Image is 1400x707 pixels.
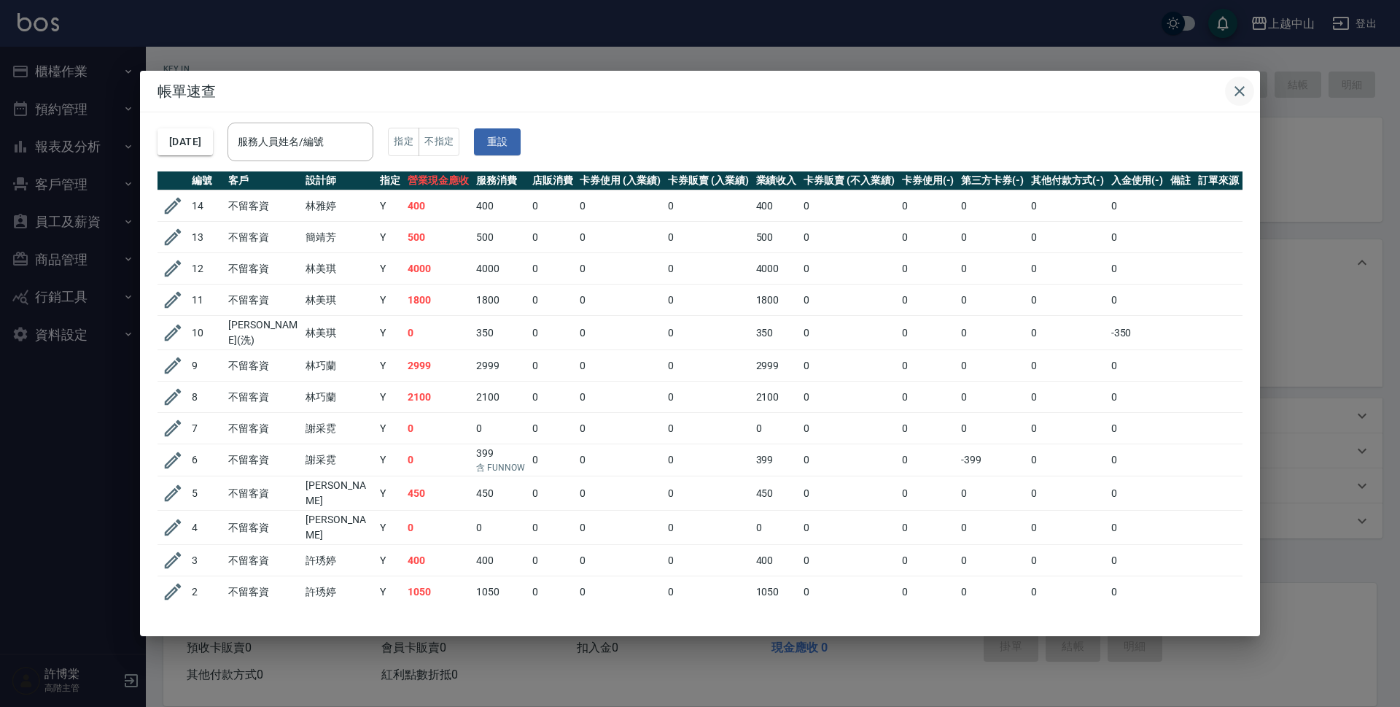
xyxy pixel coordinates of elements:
td: 0 [664,382,752,413]
td: 0 [664,511,752,545]
td: 0 [800,545,898,576]
td: 0 [529,285,577,316]
td: 0 [1108,413,1167,444]
td: 0 [1027,382,1108,413]
td: 0 [898,545,958,576]
td: 0 [576,476,664,511]
td: Y [376,222,404,253]
td: 0 [752,511,801,545]
td: 0 [957,222,1027,253]
td: 2999 [472,350,529,382]
td: 0 [957,576,1027,608]
td: -350 [1108,316,1167,350]
td: 0 [576,382,664,413]
td: 450 [404,476,472,511]
td: 500 [404,222,472,253]
td: 林巧蘭 [302,382,376,413]
td: 不留客資 [225,253,302,285]
td: 不留客資 [225,190,302,222]
td: 0 [898,511,958,545]
td: 400 [752,545,801,576]
td: Y [376,476,404,511]
td: 400 [752,190,801,222]
td: 0 [1108,545,1167,576]
td: 0 [529,413,577,444]
td: 0 [664,444,752,476]
td: 0 [664,190,752,222]
td: 0 [576,545,664,576]
td: Y [376,576,404,608]
td: 14 [188,190,225,222]
td: 0 [664,316,752,350]
td: 0 [1108,350,1167,382]
td: 0 [800,444,898,476]
td: 許琇婷 [302,545,376,576]
td: 0 [957,316,1027,350]
td: 0 [1108,222,1167,253]
td: Y [376,545,404,576]
th: 第三方卡券(-) [957,171,1027,190]
td: 0 [898,350,958,382]
td: Y [376,350,404,382]
td: 0 [576,316,664,350]
td: 0 [576,444,664,476]
td: 13 [188,222,225,253]
td: 399 [472,444,529,476]
td: 0 [472,413,529,444]
td: 0 [664,413,752,444]
td: 0 [1027,511,1108,545]
td: 0 [898,444,958,476]
td: 10 [188,316,225,350]
td: 0 [898,190,958,222]
th: 店販消費 [529,171,577,190]
td: 0 [529,316,577,350]
td: 2100 [404,382,472,413]
td: Y [376,511,404,545]
td: 林美琪 [302,253,376,285]
th: 營業現金應收 [404,171,472,190]
td: 400 [404,545,472,576]
td: 0 [1108,382,1167,413]
td: 0 [800,476,898,511]
td: 500 [472,222,529,253]
td: 不留客資 [225,222,302,253]
td: 450 [752,476,801,511]
td: 0 [898,476,958,511]
td: 350 [472,316,529,350]
td: 0 [472,511,529,545]
td: 簡靖芳 [302,222,376,253]
td: 0 [404,444,472,476]
td: 0 [1027,253,1108,285]
td: 0 [957,350,1027,382]
td: 0 [404,316,472,350]
td: 0 [1027,190,1108,222]
td: 2 [188,576,225,608]
td: 0 [898,413,958,444]
td: 2100 [752,382,801,413]
td: 7 [188,413,225,444]
td: 0 [1108,476,1167,511]
button: [DATE] [157,128,213,155]
td: 4000 [404,253,472,285]
td: Y [376,413,404,444]
td: 12 [188,253,225,285]
th: 客戶 [225,171,302,190]
td: 0 [664,476,752,511]
td: 0 [529,545,577,576]
td: 不留客資 [225,285,302,316]
td: 0 [800,350,898,382]
td: 0 [529,382,577,413]
th: 入金使用(-) [1108,171,1167,190]
td: 0 [664,545,752,576]
td: 不留客資 [225,545,302,576]
td: 許琇婷 [302,576,376,608]
td: 0 [529,350,577,382]
td: 1050 [752,576,801,608]
td: 0 [957,476,1027,511]
td: 11 [188,285,225,316]
td: 0 [898,253,958,285]
td: 0 [800,190,898,222]
td: 399 [752,444,801,476]
td: 0 [1108,444,1167,476]
td: 4 [188,511,225,545]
